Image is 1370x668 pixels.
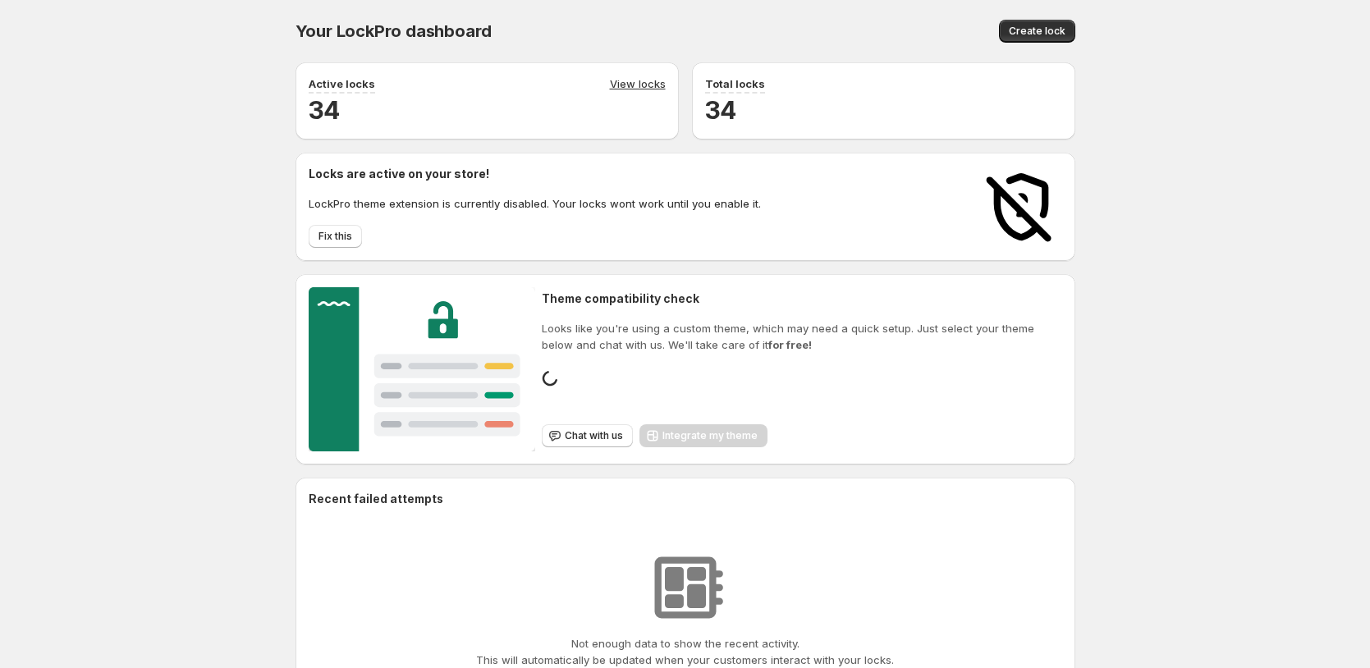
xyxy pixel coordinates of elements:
[542,291,1061,307] h2: Theme compatibility check
[309,491,443,507] h2: Recent failed attempts
[768,338,812,351] strong: for free!
[309,94,666,126] h2: 34
[309,287,536,451] img: Customer support
[542,320,1061,353] p: Looks like you're using a custom theme, which may need a quick setup. Just select your theme belo...
[610,75,666,94] a: View locks
[999,20,1075,43] button: Create lock
[318,230,352,243] span: Fix this
[1009,25,1065,38] span: Create lock
[296,21,493,41] span: Your LockPro dashboard
[705,94,1062,126] h2: 34
[309,75,375,92] p: Active locks
[705,75,765,92] p: Total locks
[644,547,726,629] img: No resources found
[309,166,761,182] h2: Locks are active on your store!
[542,424,633,447] button: Chat with us
[565,429,623,442] span: Chat with us
[309,225,362,248] button: Fix this
[309,195,761,212] p: LockPro theme extension is currently disabled. Your locks wont work until you enable it.
[980,166,1062,248] img: Locks disabled
[476,635,894,668] p: Not enough data to show the recent activity. This will automatically be updated when your custome...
